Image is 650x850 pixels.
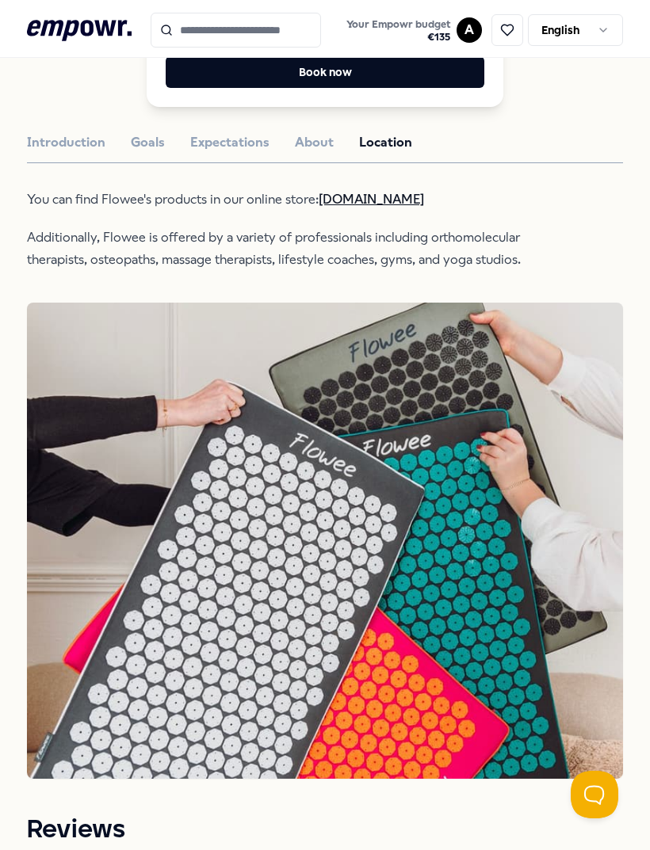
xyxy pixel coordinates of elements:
button: About [295,132,334,153]
h1: Reviews [27,810,623,850]
button: Introduction [27,132,105,153]
button: Goals [131,132,165,153]
span: Your Empowr budget [346,18,450,31]
iframe: Help Scout Beacon - Open [571,771,618,818]
button: Expectations [190,132,270,153]
button: Your Empowr budget€135 [343,15,453,47]
span: € 135 [346,31,450,44]
button: Book now [166,56,484,88]
p: Additionally, Flowee is offered by a variety of professionals including orthomolecular therapists... [27,227,542,271]
p: You can find Flowee's products in our online store: [27,189,542,211]
button: Location [359,132,412,153]
a: Your Empowr budget€135 [340,13,457,47]
button: A [457,17,482,43]
img: Product Image [27,303,623,779]
a: [DOMAIN_NAME] [319,192,424,207]
input: Search for products, categories or subcategories [151,13,321,48]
